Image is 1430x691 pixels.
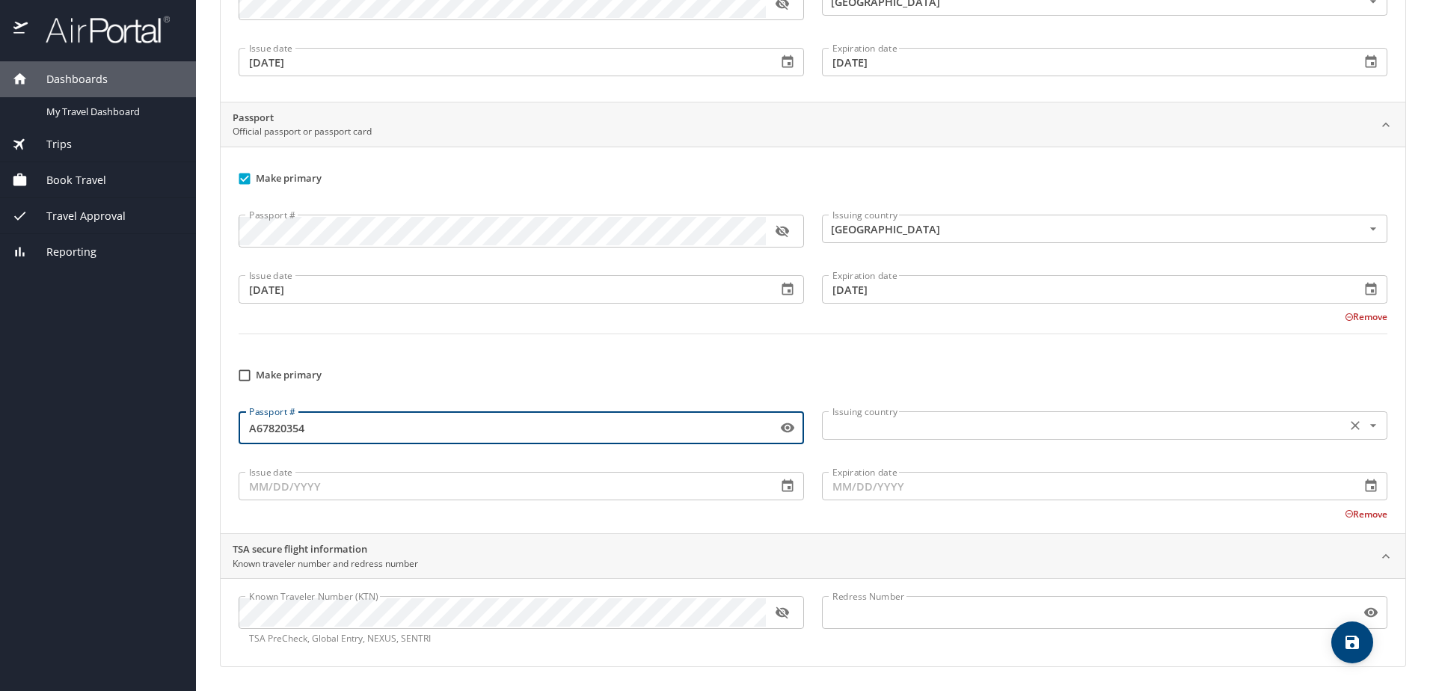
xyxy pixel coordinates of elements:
[1331,621,1373,663] button: save
[249,632,794,645] p: TSA PreCheck, Global Entry, NEXUS, SENTRI
[28,172,106,188] span: Book Travel
[233,542,418,557] h2: TSA secure flight information
[221,147,1405,533] div: PassportOfficial passport or passport card
[221,102,1405,147] div: PassportOfficial passport or passport card
[221,578,1405,666] div: TSA secure flight informationKnown traveler number and redress number
[239,472,765,500] input: MM/DD/YYYY
[221,534,1405,579] div: TSA secure flight informationKnown traveler number and redress number
[1345,508,1387,520] button: Remove
[28,71,108,87] span: Dashboards
[822,472,1348,500] input: MM/DD/YYYY
[1345,415,1366,436] button: Clear
[822,275,1348,304] input: MM/DD/YYYY
[256,368,322,381] span: Make primary
[1364,417,1382,434] button: Open
[233,557,418,571] p: Known traveler number and redress number
[28,208,126,224] span: Travel Approval
[13,15,29,44] img: icon-airportal.png
[46,105,178,119] span: My Travel Dashboard
[28,244,96,260] span: Reporting
[28,136,72,153] span: Trips
[233,125,372,138] p: Official passport or passport card
[822,48,1348,76] input: MM/DD/YYYY
[239,275,765,304] input: MM/DD/YYYY
[1364,220,1382,238] button: Open
[29,15,170,44] img: airportal-logo.png
[239,48,765,76] input: MM/DD/YYYY
[1345,310,1387,323] button: Remove
[233,111,372,126] h2: Passport
[256,171,322,185] span: Make primary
